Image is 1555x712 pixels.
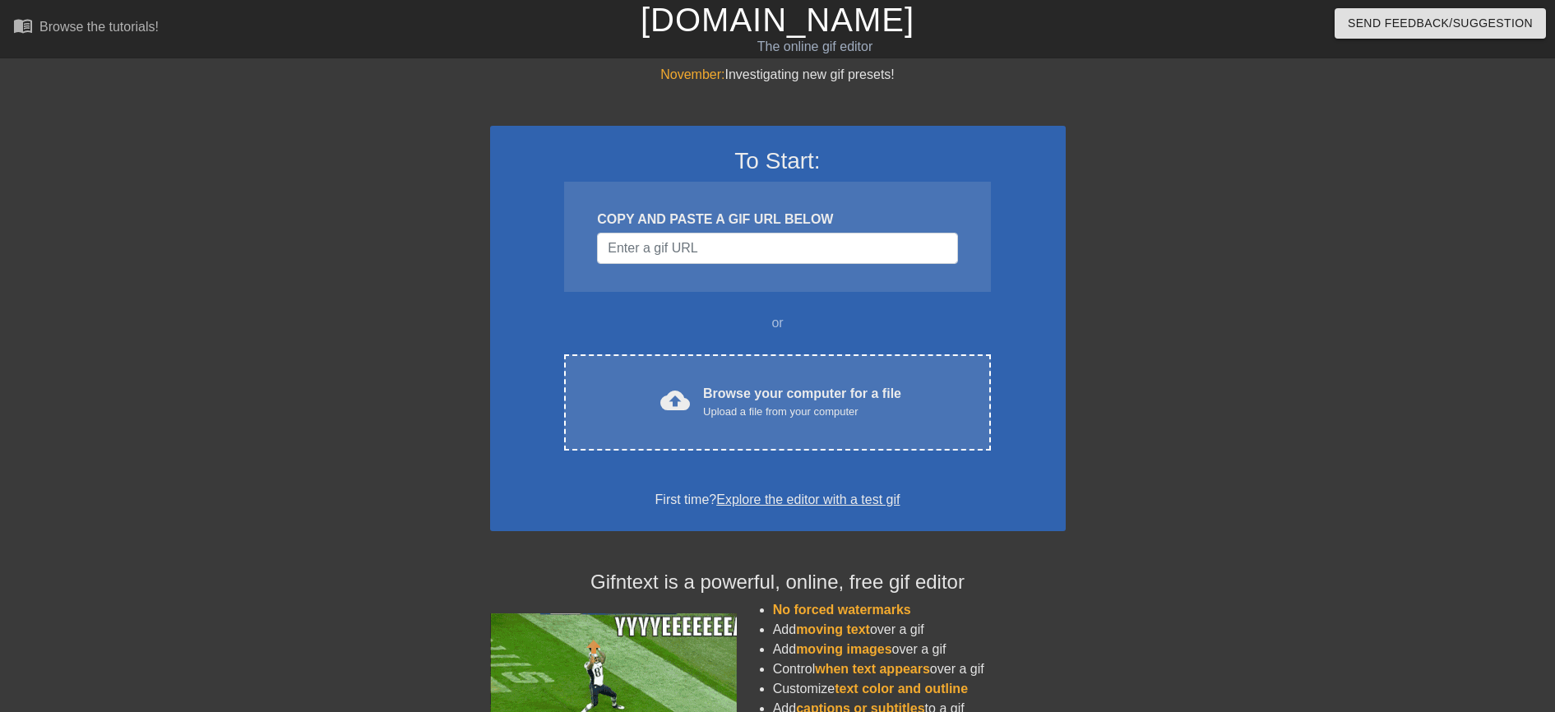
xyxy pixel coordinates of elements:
[716,492,900,506] a: Explore the editor with a test gif
[773,679,1066,699] li: Customize
[490,65,1066,85] div: Investigating new gif presets!
[597,233,957,264] input: Username
[773,620,1066,640] li: Add over a gif
[39,20,159,34] div: Browse the tutorials!
[13,16,159,41] a: Browse the tutorials!
[815,662,930,676] span: when text appears
[533,313,1023,333] div: or
[773,640,1066,659] li: Add over a gif
[511,490,1044,510] div: First time?
[641,2,914,38] a: [DOMAIN_NAME]
[511,147,1044,175] h3: To Start:
[660,386,690,415] span: cloud_upload
[773,603,911,617] span: No forced watermarks
[660,67,724,81] span: November:
[526,37,1103,57] div: The online gif editor
[13,16,33,35] span: menu_book
[1348,13,1533,34] span: Send Feedback/Suggestion
[703,384,901,420] div: Browse your computer for a file
[703,404,901,420] div: Upload a file from your computer
[796,642,891,656] span: moving images
[796,622,870,636] span: moving text
[835,682,968,696] span: text color and outline
[490,571,1066,594] h4: Gifntext is a powerful, online, free gif editor
[1335,8,1546,39] button: Send Feedback/Suggestion
[773,659,1066,679] li: Control over a gif
[597,210,957,229] div: COPY AND PASTE A GIF URL BELOW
